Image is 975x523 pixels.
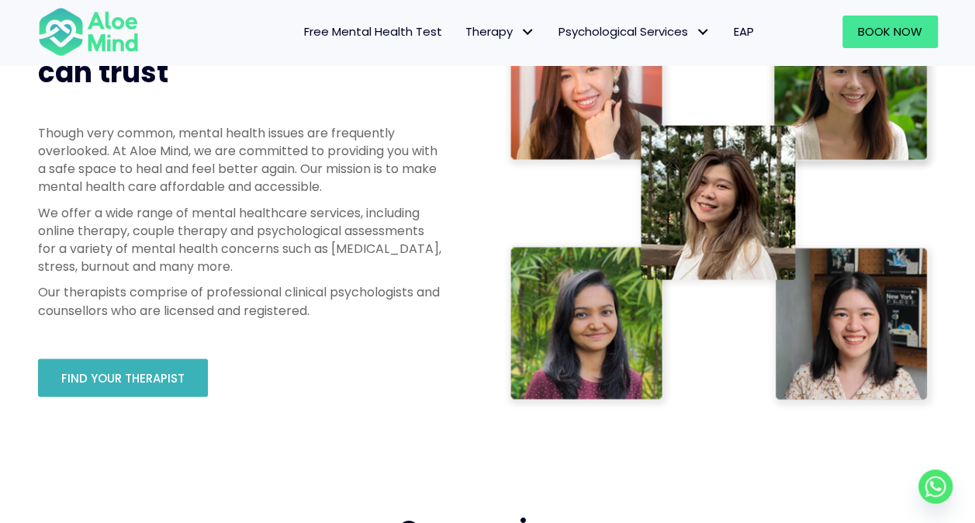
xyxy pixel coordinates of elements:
nav: Menu [159,16,766,48]
a: Book Now [842,16,938,48]
a: Whatsapp [918,469,953,504]
a: Find your therapist [38,358,208,397]
a: Psychological ServicesPsychological Services: submenu [547,16,722,48]
span: Free Mental Health Test [304,23,442,40]
span: Psychological Services [558,23,711,40]
span: Book Now [858,23,922,40]
span: Psychological Services: submenu [692,21,714,43]
a: Free Mental Health Test [292,16,454,48]
p: Our therapists comprise of professional clinical psychologists and counsellors who are licensed a... [38,283,441,319]
a: EAP [722,16,766,48]
span: Find your therapist [61,370,185,386]
span: Therapy: submenu [517,21,539,43]
p: Though very common, mental health issues are frequently overlooked. At Aloe Mind, we are committe... [38,124,441,196]
img: Aloe mind Logo [38,6,139,57]
span: EAP [734,23,754,40]
a: TherapyTherapy: submenu [454,16,547,48]
p: We offer a wide range of mental healthcare services, including online therapy, couple therapy and... [38,204,441,276]
span: Therapy [465,23,535,40]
